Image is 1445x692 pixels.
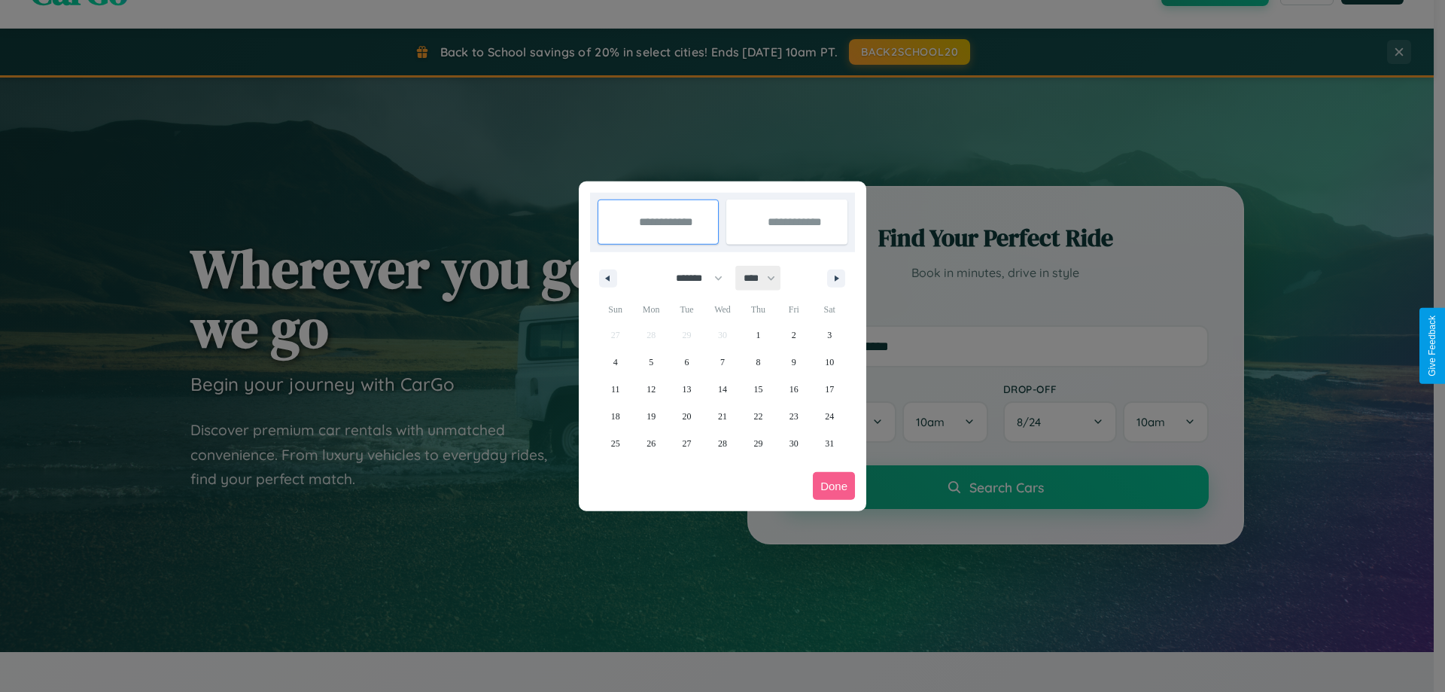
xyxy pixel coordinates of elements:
[704,403,740,430] button: 21
[776,376,811,403] button: 16
[789,430,799,457] span: 30
[741,376,776,403] button: 15
[812,403,847,430] button: 24
[646,376,656,403] span: 12
[718,376,727,403] span: 14
[776,297,811,322] span: Fri
[776,349,811,376] button: 9
[633,297,668,322] span: Mon
[598,297,633,322] span: Sun
[776,403,811,430] button: 23
[753,430,762,457] span: 29
[683,403,692,430] span: 20
[613,349,618,376] span: 4
[741,349,776,376] button: 8
[756,349,760,376] span: 8
[669,430,704,457] button: 27
[741,403,776,430] button: 22
[825,349,834,376] span: 10
[789,376,799,403] span: 16
[825,430,834,457] span: 31
[825,403,834,430] span: 24
[1427,316,1437,376] div: Give Feedback
[598,376,633,403] button: 11
[633,376,668,403] button: 12
[718,403,727,430] span: 21
[789,403,799,430] span: 23
[611,430,620,457] span: 25
[669,403,704,430] button: 20
[704,376,740,403] button: 14
[598,349,633,376] button: 4
[598,430,633,457] button: 25
[720,349,725,376] span: 7
[685,349,689,376] span: 6
[633,349,668,376] button: 5
[753,376,762,403] span: 15
[813,472,855,500] button: Done
[683,376,692,403] span: 13
[812,297,847,322] span: Sat
[704,297,740,322] span: Wed
[683,430,692,457] span: 27
[598,403,633,430] button: 18
[827,322,832,349] span: 3
[718,430,727,457] span: 28
[812,430,847,457] button: 31
[646,403,656,430] span: 19
[704,430,740,457] button: 28
[792,349,796,376] span: 9
[812,376,847,403] button: 17
[669,376,704,403] button: 13
[741,297,776,322] span: Thu
[704,349,740,376] button: 7
[792,322,796,349] span: 2
[756,322,760,349] span: 1
[633,403,668,430] button: 19
[741,322,776,349] button: 1
[611,376,620,403] span: 11
[646,430,656,457] span: 26
[776,322,811,349] button: 2
[812,322,847,349] button: 3
[649,349,653,376] span: 5
[669,297,704,322] span: Tue
[611,403,620,430] span: 18
[669,349,704,376] button: 6
[825,376,834,403] span: 17
[753,403,762,430] span: 22
[741,430,776,457] button: 29
[633,430,668,457] button: 26
[776,430,811,457] button: 30
[812,349,847,376] button: 10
